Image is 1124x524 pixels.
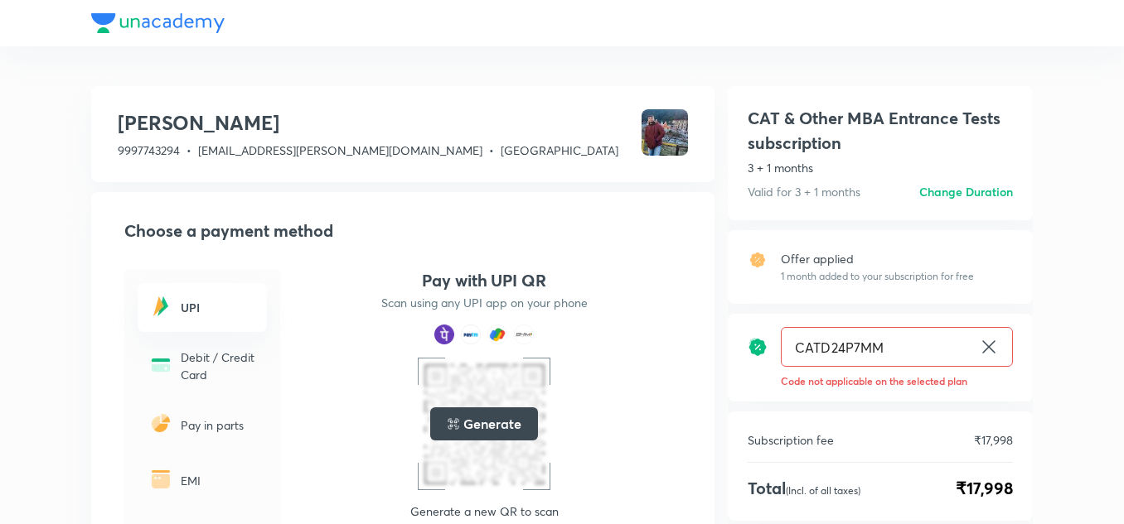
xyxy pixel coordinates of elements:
[748,431,834,449] p: Subscription fee
[118,109,618,136] h3: [PERSON_NAME]
[786,484,860,497] p: (Incl. of all taxes)
[781,269,974,284] p: 1 month added to your subscription for free
[919,183,1013,200] h6: Change Duration
[782,328,972,367] input: Have a referral code?
[748,337,768,357] img: discount
[748,183,860,200] p: Valid for 3 + 1 months
[489,142,494,158] span: •
[461,324,481,344] img: payment method
[381,295,588,311] p: Scan using any UPI app on your phone
[501,142,618,158] span: [GEOGRAPHIC_DATA]
[463,414,521,434] h5: Generate
[434,324,454,344] img: payment method
[956,476,1013,501] span: ₹17,998
[187,142,191,158] span: •
[642,109,688,156] img: Avatar
[410,503,559,520] p: Generate a new QR to scan
[748,159,1013,176] p: 3 + 1 months
[124,219,688,243] h2: Choose a payment method
[181,472,257,489] p: EMI
[148,410,174,436] img: -
[198,142,482,158] span: [EMAIL_ADDRESS][PERSON_NAME][DOMAIN_NAME]
[748,106,1013,156] h1: CAT & Other MBA Entrance Tests subscription
[781,373,1013,388] p: Code not applicable on the selected plan
[148,293,174,320] img: -
[748,250,768,270] img: offer
[748,476,860,501] h4: Total
[118,142,180,158] span: 9997743294
[181,416,257,434] p: Pay in parts
[487,324,507,344] img: payment method
[447,417,460,430] img: loading..
[148,466,174,493] img: -
[181,349,257,383] p: Debit / Credit Card
[181,299,257,316] h6: UPI
[422,270,546,291] h4: Pay with UPI QR
[514,324,534,344] img: payment method
[974,431,1013,449] p: ₹17,998
[781,250,974,267] p: Offer applied
[148,352,174,378] img: -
